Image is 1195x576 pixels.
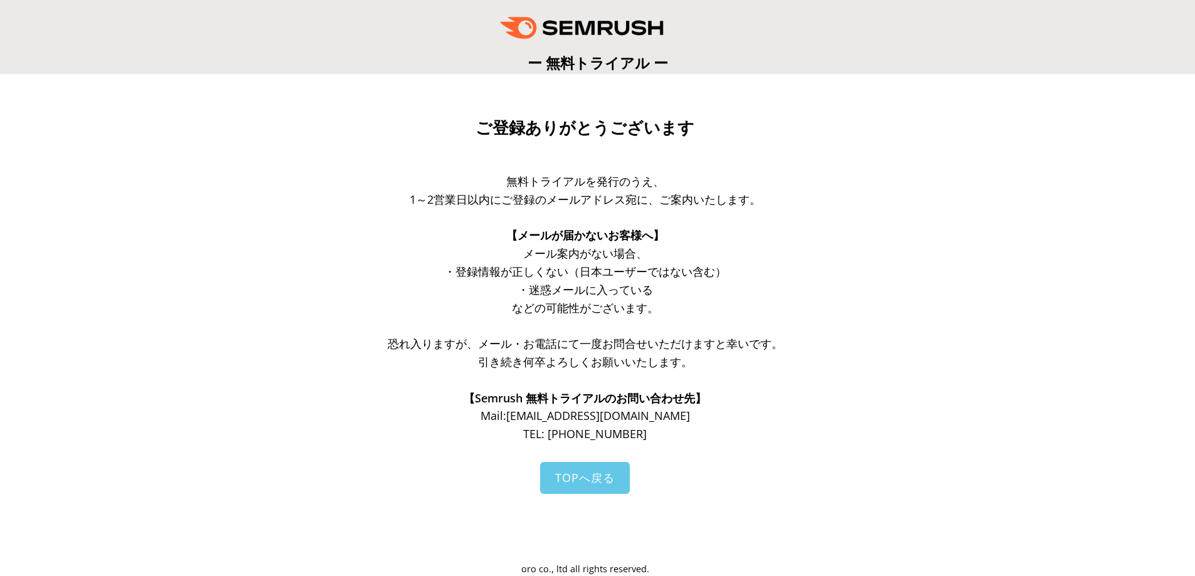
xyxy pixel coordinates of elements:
[506,228,664,243] span: 【メールが届かないお客様へ】
[478,354,693,369] span: 引き続き何卒よろしくお願いいたします。
[506,174,664,189] span: 無料トライアルを発行のうえ、
[464,390,706,406] span: 【Semrush 無料トライアルのお問い合わせ先】
[528,53,668,73] span: ー 無料トライアル ー
[512,300,659,315] span: などの可能性がございます。
[523,246,647,261] span: メール案内がない場合、
[388,336,783,351] span: 恐れ入りますが、メール・お電話にて一度お問合せいただけますと幸いです。
[555,470,615,485] span: TOPへ戻る
[481,408,690,423] span: Mail: [EMAIL_ADDRESS][DOMAIN_NAME]
[475,118,694,137] span: ご登録ありがとうございます
[410,192,761,207] span: 1～2営業日以内にご登録のメールアドレス宛に、ご案内いたします。
[518,282,653,297] span: ・迷惑メールに入っている
[540,462,630,494] a: TOPへ戻る
[523,426,647,441] span: TEL: [PHONE_NUMBER]
[521,563,649,575] span: oro co., ltd all rights reserved.
[444,264,726,279] span: ・登録情報が正しくない（日本ユーザーではない含む）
